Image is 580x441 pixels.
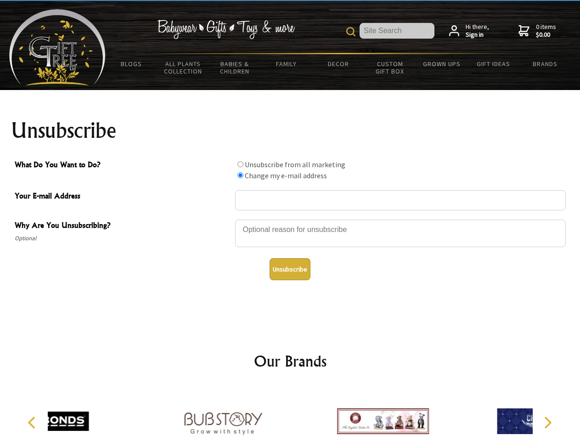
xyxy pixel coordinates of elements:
[467,54,519,73] a: Gift Ideas
[15,159,231,172] span: What Do You Want to Do?
[11,119,569,141] h1: Unsubscribe
[237,172,243,178] input: What Do You Want to Do?
[15,220,231,233] span: Why Are You Unsubscribing?
[15,233,231,244] span: Optional
[245,160,345,169] label: Unsubscribe from all marketing
[449,23,489,39] a: Hi there,Sign in
[261,54,313,73] a: Family
[270,258,310,280] button: Unsubscribe
[9,9,106,85] img: Babyware - Gifts - Toys and more...
[157,20,295,39] img: Babywear - Gifts - Toys & more
[466,23,489,39] span: Hi there,
[536,23,556,39] span: 0 items
[466,31,489,39] strong: Sign in
[235,190,566,210] input: Your E-mail Address
[360,23,434,39] input: Site Search
[518,23,556,39] a: 0 items$0.00
[346,27,355,36] img: product search
[416,54,467,73] a: Grown Ups
[15,190,231,204] span: Your E-mail Address
[364,54,416,81] a: Custom Gift Box
[209,54,261,81] a: Babies & Children
[537,413,557,433] button: Next
[312,54,364,73] a: Decor
[245,171,327,180] label: Change my e-mail address
[536,31,556,39] strong: $0.00
[519,54,571,73] a: Brands
[235,220,566,247] textarea: Why Are You Unsubscribing?
[23,413,43,433] button: Previous
[106,54,158,73] a: BLOGS
[237,161,243,167] input: What Do You Want to Do?
[18,350,562,372] h2: Our Brands
[158,54,209,81] a: All Plants Collection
